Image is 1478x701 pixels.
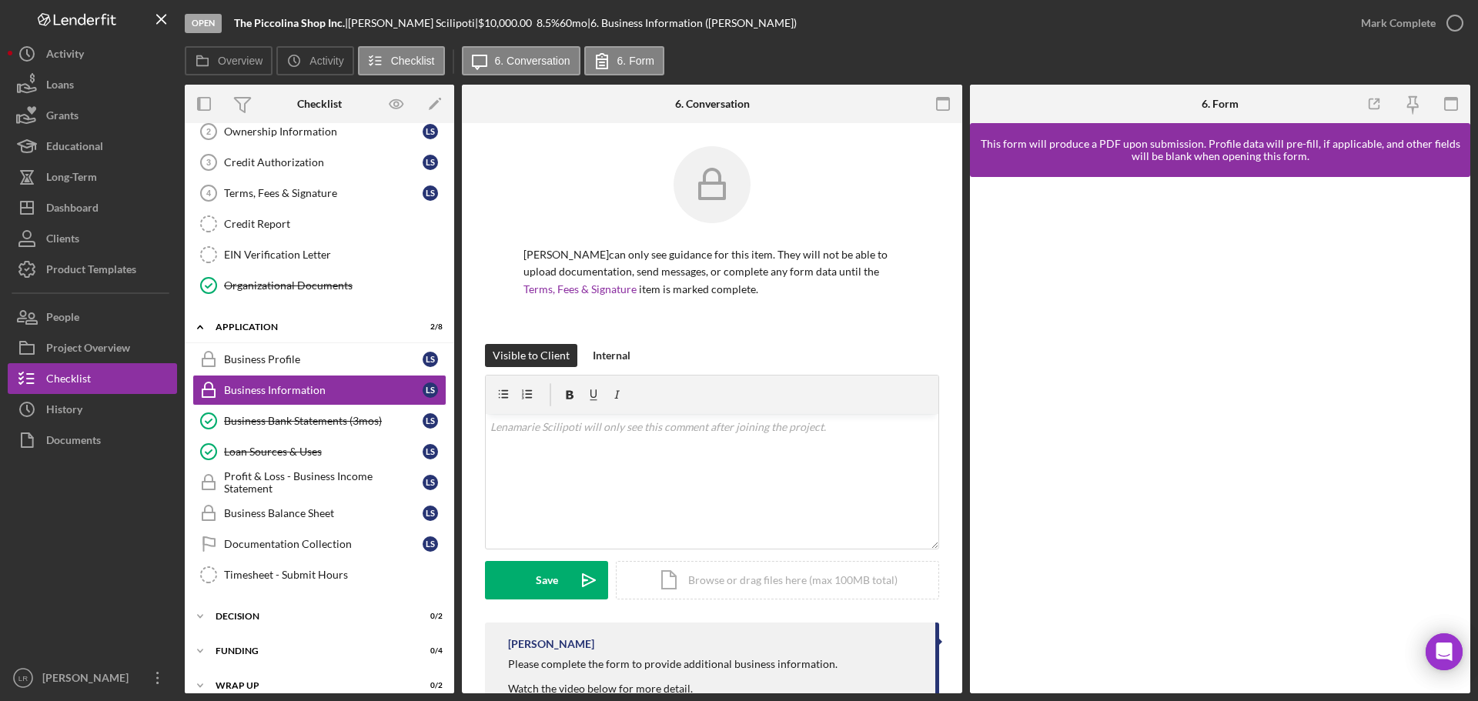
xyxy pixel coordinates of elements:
label: 6. Form [617,55,654,67]
div: L S [423,536,438,552]
div: Open [185,14,222,33]
a: Business Balance SheetLS [192,498,446,529]
div: Business Balance Sheet [224,507,423,519]
div: | [234,17,348,29]
div: L S [423,124,438,139]
div: Wrap up [216,681,404,690]
div: L S [423,506,438,521]
a: Business ProfileLS [192,344,446,375]
tspan: 4 [206,189,212,198]
label: Activity [309,55,343,67]
div: Business Profile [224,353,423,366]
div: [PERSON_NAME] [38,663,139,697]
tspan: 2 [206,127,211,136]
div: Timesheet - Submit Hours [224,569,446,581]
button: Visible to Client [485,344,577,367]
div: [PERSON_NAME] [508,638,594,650]
button: Internal [585,344,638,367]
div: Documentation Collection [224,538,423,550]
div: This form will produce a PDF upon submission. Profile data will pre-fill, if applicable, and othe... [978,138,1463,162]
div: Application [216,322,404,332]
div: 0 / 2 [415,681,443,690]
iframe: Lenderfit form [985,192,1456,678]
a: 2Ownership InformationLS [192,116,446,147]
div: Save [536,561,558,599]
div: Terms, Fees & Signature [224,187,423,199]
div: 6. Form [1202,98,1239,110]
div: Decision [216,612,404,621]
div: Ownership Information [224,125,423,138]
div: Funding [216,646,404,656]
button: Save [485,561,608,599]
div: 6. Conversation [675,98,750,110]
a: 3Credit AuthorizationLS [192,147,446,178]
div: Organizational Documents [224,279,446,292]
button: Mark Complete [1346,8,1470,38]
a: Profit & Loss - Business Income StatementLS [192,467,446,498]
div: Business Bank Statements (3mos) [224,415,423,427]
a: Timesheet - Submit Hours [192,559,446,590]
div: 60 mo [560,17,587,29]
label: Checklist [391,55,435,67]
a: Terms, Fees & Signature [523,282,637,295]
label: 6. Conversation [495,55,570,67]
div: L S [423,155,438,170]
label: Overview [218,55,262,67]
div: L S [423,352,438,367]
a: Organizational Documents [192,270,446,301]
p: [PERSON_NAME] can only see guidance for this item. They will not be able to upload documentation,... [523,246,901,298]
button: Overview [185,46,273,75]
div: L S [423,382,438,398]
div: Business Information [224,384,423,396]
div: L S [423,185,438,201]
a: 4Terms, Fees & SignatureLS [192,178,446,209]
b: The Piccolina Shop Inc. [234,16,345,29]
a: Credit Report [192,209,446,239]
div: [PERSON_NAME] Scilipoti | [348,17,478,29]
div: $10,000.00 [478,17,537,29]
div: Profit & Loss - Business Income Statement [224,470,423,495]
div: 8.5 % [537,17,560,29]
div: | 6. Business Information ([PERSON_NAME]) [587,17,797,29]
div: 2 / 8 [415,322,443,332]
div: L S [423,475,438,490]
div: 0 / 4 [415,646,443,656]
a: EIN Verification Letter [192,239,446,270]
a: Loan Sources & UsesLS [192,436,446,467]
div: Credit Report [224,218,446,230]
button: 6. Conversation [462,46,580,75]
button: LR[PERSON_NAME] [8,663,177,693]
button: Checklist [358,46,445,75]
button: Activity [276,46,353,75]
a: Business Bank Statements (3mos)LS [192,406,446,436]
